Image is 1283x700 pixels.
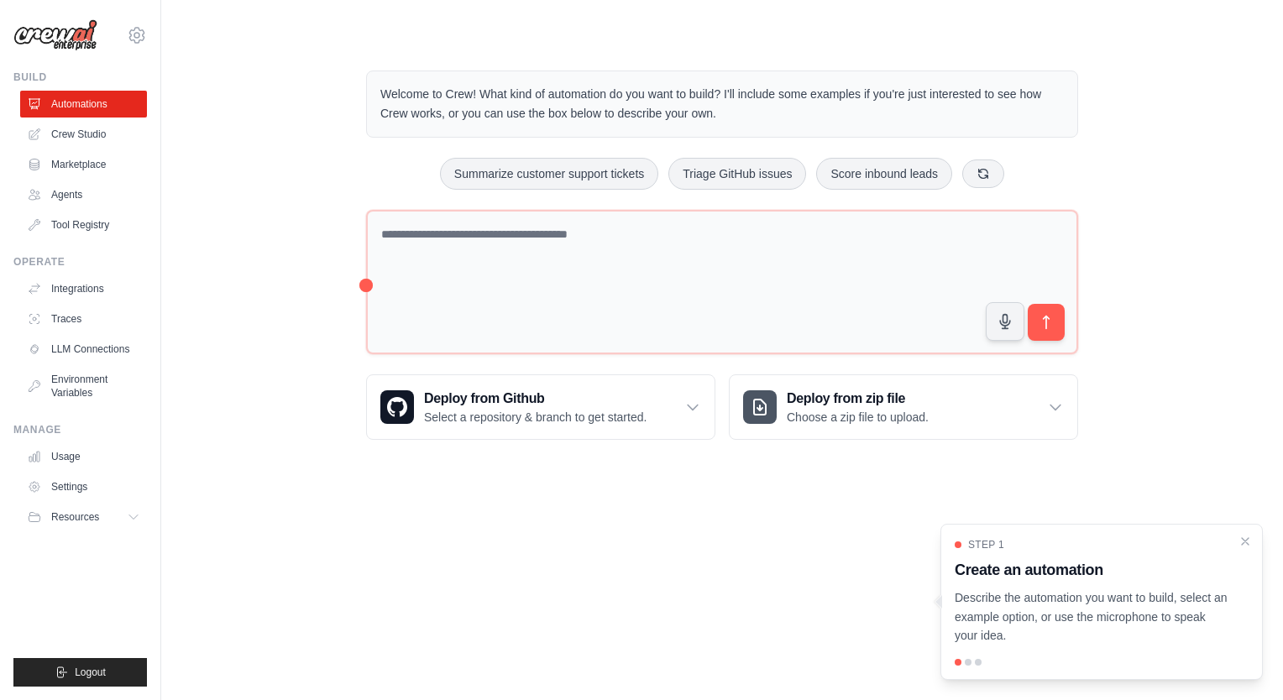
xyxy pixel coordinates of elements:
[955,558,1228,582] h3: Create an automation
[816,158,952,190] button: Score inbound leads
[13,423,147,436] div: Manage
[968,538,1004,551] span: Step 1
[75,666,106,679] span: Logout
[380,85,1064,123] p: Welcome to Crew! What kind of automation do you want to build? I'll include some examples if you'...
[13,19,97,51] img: Logo
[955,588,1228,645] p: Describe the automation you want to build, select an example option, or use the microphone to spe...
[20,121,147,148] a: Crew Studio
[424,389,647,409] h3: Deploy from Github
[20,181,147,208] a: Agents
[20,91,147,118] a: Automations
[51,510,99,524] span: Resources
[20,212,147,238] a: Tool Registry
[13,255,147,269] div: Operate
[787,389,929,409] h3: Deploy from zip file
[20,504,147,530] button: Resources
[20,151,147,178] a: Marketplace
[668,158,806,190] button: Triage GitHub issues
[13,658,147,687] button: Logout
[424,409,647,426] p: Select a repository & branch to get started.
[440,158,658,190] button: Summarize customer support tickets
[20,306,147,332] a: Traces
[20,443,147,470] a: Usage
[20,473,147,500] a: Settings
[20,366,147,406] a: Environment Variables
[20,336,147,363] a: LLM Connections
[13,71,147,84] div: Build
[787,409,929,426] p: Choose a zip file to upload.
[1238,535,1252,548] button: Close walkthrough
[20,275,147,302] a: Integrations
